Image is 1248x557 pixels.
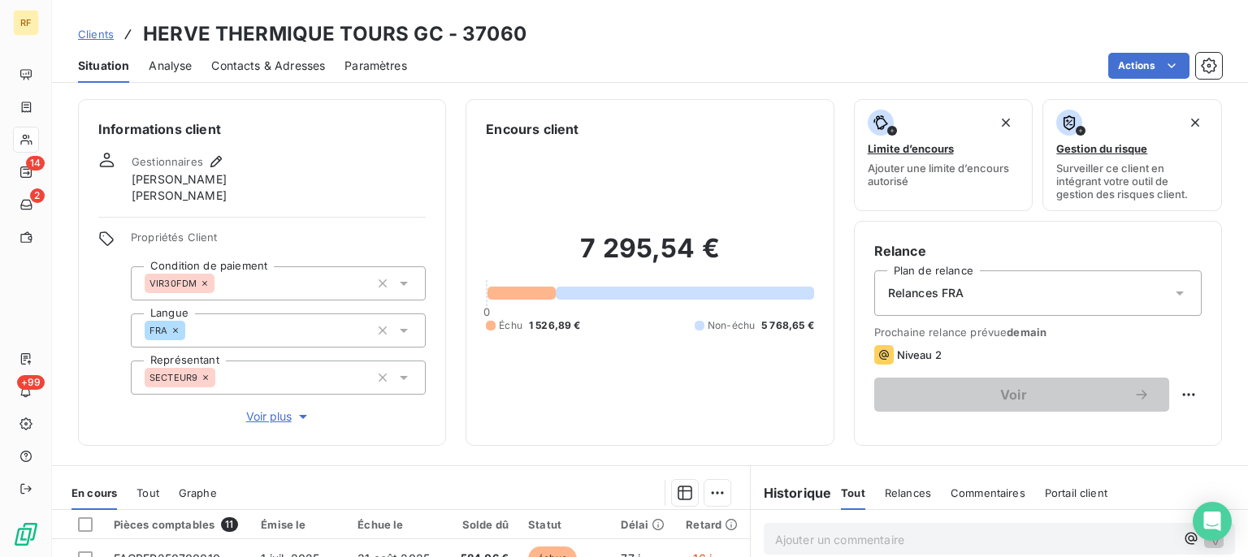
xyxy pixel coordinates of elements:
span: Limite d’encours [868,142,954,155]
h6: Informations client [98,119,426,139]
span: Gestion du risque [1056,142,1147,155]
span: 5 768,65 € [761,318,814,333]
span: [PERSON_NAME] [132,188,227,204]
h2: 7 295,54 € [486,232,813,281]
span: Niveau 2 [897,348,942,361]
span: En cours [71,486,117,499]
span: Échu [499,318,522,333]
span: Contacts & Adresses [211,58,325,74]
input: Ajouter une valeur [214,276,227,291]
button: Voir plus [131,408,426,425]
a: Clients [78,26,114,42]
span: VIR30FDM [149,278,197,288]
span: Portail client [1045,486,1107,499]
span: 1 526,89 € [529,318,581,333]
div: Pièces comptables [114,517,242,532]
span: Paramètres [344,58,407,74]
span: Propriétés Client [131,231,426,253]
div: Statut [528,518,601,531]
div: Échue le [357,518,432,531]
button: Limite d’encoursAjouter une limite d’encours autorisé [854,99,1033,211]
input: Ajouter une valeur [185,323,198,338]
span: Tout [841,486,865,499]
span: SECTEUR9 [149,373,197,382]
span: +99 [17,375,45,390]
span: Non-échu [708,318,755,333]
span: Graphe [179,486,217,499]
button: Actions [1108,53,1189,79]
span: 14 [26,156,45,171]
div: Émise le [261,518,338,531]
div: Solde dû [452,518,509,531]
span: Surveiller ce client en intégrant votre outil de gestion des risques client. [1056,162,1208,201]
div: Délai [621,518,666,531]
span: Ajouter une limite d’encours autorisé [868,162,1020,188]
h6: Historique [751,483,832,503]
div: RF [13,10,39,36]
input: Ajouter une valeur [215,370,228,385]
span: Voir [894,388,1133,401]
span: Clients [78,28,114,41]
span: 11 [221,517,237,532]
span: Tout [136,486,159,499]
button: Gestion du risqueSurveiller ce client en intégrant votre outil de gestion des risques client. [1042,99,1222,211]
img: Logo LeanPay [13,521,39,547]
span: demain [1007,326,1046,339]
span: 2 [30,188,45,203]
span: Situation [78,58,129,74]
div: Retard [686,518,739,531]
span: Commentaires [951,486,1025,499]
span: Relances FRA [888,285,964,301]
span: Gestionnaires [132,155,203,168]
div: Open Intercom Messenger [1193,502,1232,541]
h6: Encours client [486,119,578,139]
span: Analyse [149,58,192,74]
button: Voir [874,378,1169,412]
h3: HERVE THERMIQUE TOURS GC - 37060 [143,19,526,49]
span: Voir plus [246,408,311,425]
span: FRA [149,326,167,335]
h6: Relance [874,241,1202,261]
span: [PERSON_NAME] [132,171,227,188]
span: Prochaine relance prévue [874,326,1202,339]
span: Relances [885,486,931,499]
span: 0 [483,305,490,318]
